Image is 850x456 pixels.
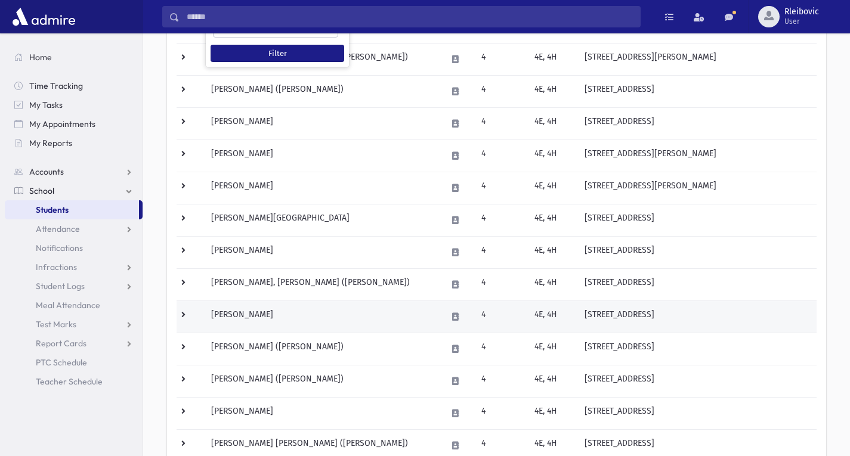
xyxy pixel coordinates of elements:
[5,258,143,277] a: Infractions
[180,6,640,27] input: Search
[5,134,143,153] a: My Reports
[474,139,527,172] td: 4
[577,268,817,300] td: [STREET_ADDRESS]
[527,107,577,139] td: 4E, 4H
[204,75,440,107] td: [PERSON_NAME] ([PERSON_NAME])
[10,5,78,29] img: AdmirePro
[474,75,527,107] td: 4
[527,75,577,107] td: 4E, 4H
[784,7,819,17] span: Rleibovic
[204,43,440,75] td: [PERSON_NAME] [PERSON_NAME] ([PERSON_NAME])
[527,236,577,268] td: 4E, 4H
[204,139,440,172] td: [PERSON_NAME]
[577,172,817,204] td: [STREET_ADDRESS][PERSON_NAME]
[5,162,143,181] a: Accounts
[29,52,52,63] span: Home
[36,338,86,349] span: Report Cards
[29,119,95,129] span: My Appointments
[29,166,64,177] span: Accounts
[474,365,527,397] td: 4
[204,268,440,300] td: [PERSON_NAME], [PERSON_NAME] ([PERSON_NAME])
[5,296,143,315] a: Meal Attendance
[36,300,100,311] span: Meal Attendance
[577,236,817,268] td: [STREET_ADDRESS]
[36,243,83,253] span: Notifications
[36,319,76,330] span: Test Marks
[474,397,527,429] td: 4
[527,333,577,365] td: 4E, 4H
[527,172,577,204] td: 4E, 4H
[474,268,527,300] td: 4
[474,43,527,75] td: 4
[36,357,87,368] span: PTC Schedule
[5,114,143,134] a: My Appointments
[474,204,527,236] td: 4
[5,200,139,219] a: Students
[204,172,440,204] td: [PERSON_NAME]
[577,107,817,139] td: [STREET_ADDRESS]
[577,333,817,365] td: [STREET_ADDRESS]
[577,139,817,172] td: [STREET_ADDRESS][PERSON_NAME]
[29,138,72,148] span: My Reports
[36,224,80,234] span: Attendance
[5,181,143,200] a: School
[5,277,143,296] a: Student Logs
[204,204,440,236] td: [PERSON_NAME][GEOGRAPHIC_DATA]
[577,365,817,397] td: [STREET_ADDRESS]
[527,397,577,429] td: 4E, 4H
[211,45,344,62] button: Filter
[5,76,143,95] a: Time Tracking
[577,204,817,236] td: [STREET_ADDRESS]
[204,236,440,268] td: [PERSON_NAME]
[527,204,577,236] td: 4E, 4H
[204,365,440,397] td: [PERSON_NAME] ([PERSON_NAME])
[29,185,54,196] span: School
[474,300,527,333] td: 4
[474,333,527,365] td: 4
[474,236,527,268] td: 4
[5,334,143,353] a: Report Cards
[29,100,63,110] span: My Tasks
[36,204,69,215] span: Students
[527,139,577,172] td: 4E, 4H
[5,353,143,372] a: PTC Schedule
[527,268,577,300] td: 4E, 4H
[577,300,817,333] td: [STREET_ADDRESS]
[577,397,817,429] td: [STREET_ADDRESS]
[204,107,440,139] td: [PERSON_NAME]
[577,43,817,75] td: [STREET_ADDRESS][PERSON_NAME]
[474,107,527,139] td: 4
[204,333,440,365] td: [PERSON_NAME] ([PERSON_NAME])
[36,262,77,272] span: Infractions
[527,365,577,397] td: 4E, 4H
[29,80,83,91] span: Time Tracking
[36,376,103,387] span: Teacher Schedule
[5,219,143,238] a: Attendance
[36,281,85,291] span: Student Logs
[527,43,577,75] td: 4E, 4H
[784,17,819,26] span: User
[5,238,143,258] a: Notifications
[5,315,143,334] a: Test Marks
[204,300,440,333] td: [PERSON_NAME]
[5,48,143,67] a: Home
[5,95,143,114] a: My Tasks
[204,397,440,429] td: [PERSON_NAME]
[5,372,143,391] a: Teacher Schedule
[527,300,577,333] td: 4E, 4H
[577,75,817,107] td: [STREET_ADDRESS]
[474,172,527,204] td: 4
